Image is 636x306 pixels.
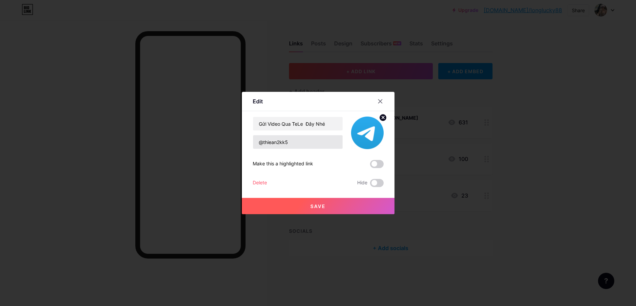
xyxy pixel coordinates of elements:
span: Save [310,203,326,209]
input: URL [253,135,343,149]
span: Hide [357,179,367,187]
input: Title [253,117,343,130]
div: Delete [253,179,267,187]
div: Edit [253,97,263,105]
div: Make this a highlighted link [253,160,313,168]
img: link_thumbnail [351,117,384,149]
button: Save [242,198,394,214]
